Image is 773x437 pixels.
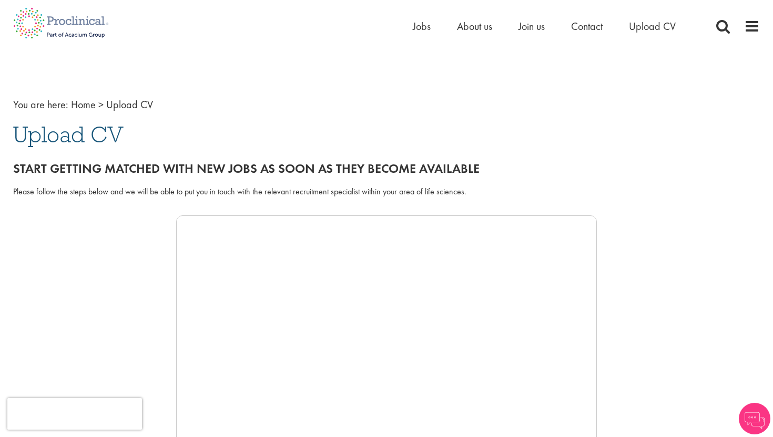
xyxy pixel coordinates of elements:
span: > [98,98,104,111]
img: Chatbot [739,403,770,434]
a: Contact [571,19,603,33]
div: Please follow the steps below and we will be able to put you in touch with the relevant recruitme... [13,186,760,198]
span: You are here: [13,98,68,111]
a: Upload CV [629,19,676,33]
a: About us [457,19,492,33]
span: Upload CV [106,98,153,111]
a: breadcrumb link [71,98,96,111]
iframe: reCAPTCHA [7,398,142,430]
a: Join us [518,19,545,33]
span: Upload CV [13,120,124,149]
a: Jobs [413,19,431,33]
h2: Start getting matched with new jobs as soon as they become available [13,162,760,175]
